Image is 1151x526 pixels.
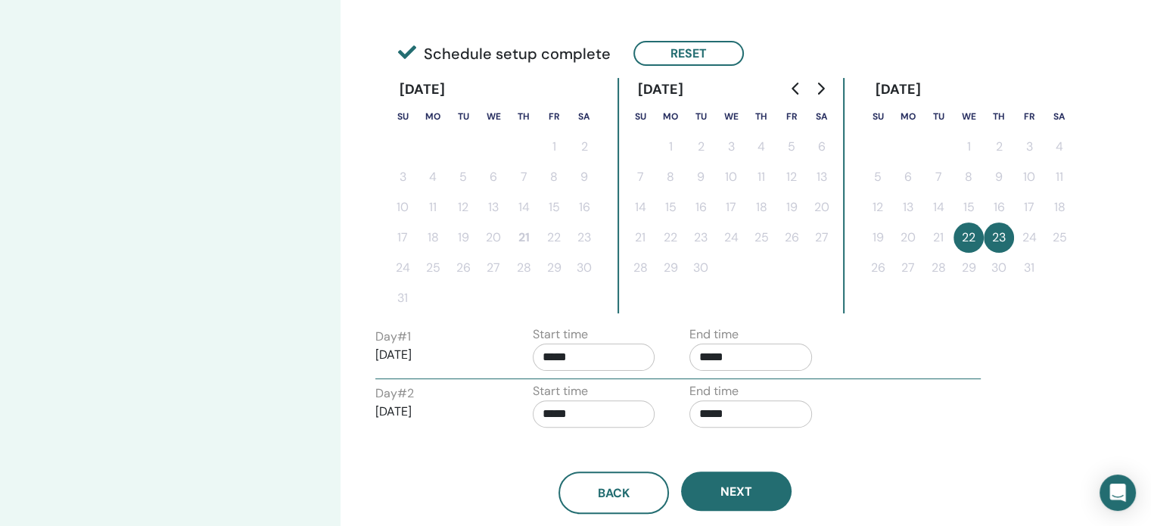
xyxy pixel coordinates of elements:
[923,101,953,132] th: Tuesday
[625,78,695,101] div: [DATE]
[448,162,478,192] button: 5
[533,325,588,344] label: Start time
[807,192,837,223] button: 20
[478,253,509,283] button: 27
[1044,101,1075,132] th: Saturday
[1014,101,1044,132] th: Friday
[716,101,746,132] th: Wednesday
[984,162,1014,192] button: 9
[448,223,478,253] button: 19
[569,162,599,192] button: 9
[689,325,739,344] label: End time
[893,162,923,192] button: 6
[776,223,807,253] button: 26
[953,253,984,283] button: 29
[448,101,478,132] th: Tuesday
[686,253,716,283] button: 30
[387,223,418,253] button: 17
[418,162,448,192] button: 4
[746,101,776,132] th: Thursday
[509,101,539,132] th: Thursday
[539,192,569,223] button: 15
[953,101,984,132] th: Wednesday
[807,101,837,132] th: Saturday
[1044,162,1075,192] button: 11
[598,485,630,501] span: Back
[784,73,808,104] button: Go to previous month
[509,223,539,253] button: 21
[953,223,984,253] button: 22
[569,192,599,223] button: 16
[1100,475,1136,511] div: Open Intercom Messenger
[539,253,569,283] button: 29
[1014,192,1044,223] button: 17
[418,192,448,223] button: 11
[478,223,509,253] button: 20
[953,162,984,192] button: 8
[478,101,509,132] th: Wednesday
[625,162,655,192] button: 7
[716,223,746,253] button: 24
[375,328,411,346] label: Day # 1
[655,132,686,162] button: 1
[655,192,686,223] button: 15
[720,484,752,500] span: Next
[569,223,599,253] button: 23
[418,253,448,283] button: 25
[625,253,655,283] button: 28
[625,223,655,253] button: 21
[863,223,893,253] button: 19
[509,162,539,192] button: 7
[655,223,686,253] button: 22
[746,132,776,162] button: 4
[509,192,539,223] button: 14
[953,192,984,223] button: 15
[984,192,1014,223] button: 16
[923,253,953,283] button: 28
[686,101,716,132] th: Tuesday
[776,162,807,192] button: 12
[1044,223,1075,253] button: 25
[625,101,655,132] th: Sunday
[923,223,953,253] button: 21
[746,162,776,192] button: 11
[863,78,933,101] div: [DATE]
[863,162,893,192] button: 5
[387,101,418,132] th: Sunday
[686,162,716,192] button: 9
[539,132,569,162] button: 1
[863,101,893,132] th: Sunday
[569,101,599,132] th: Saturday
[1014,162,1044,192] button: 10
[1044,132,1075,162] button: 4
[893,192,923,223] button: 13
[448,253,478,283] button: 26
[808,73,832,104] button: Go to next month
[689,382,739,400] label: End time
[539,162,569,192] button: 8
[387,283,418,313] button: 31
[716,192,746,223] button: 17
[375,403,498,421] p: [DATE]
[1014,223,1044,253] button: 24
[387,192,418,223] button: 10
[923,162,953,192] button: 7
[375,346,498,364] p: [DATE]
[686,192,716,223] button: 16
[807,162,837,192] button: 13
[716,162,746,192] button: 10
[776,101,807,132] th: Friday
[746,192,776,223] button: 18
[478,192,509,223] button: 13
[984,132,1014,162] button: 2
[681,472,792,511] button: Next
[418,101,448,132] th: Monday
[625,192,655,223] button: 14
[923,192,953,223] button: 14
[1014,132,1044,162] button: 3
[375,384,414,403] label: Day # 2
[387,162,418,192] button: 3
[984,223,1014,253] button: 23
[558,472,669,514] button: Back
[1014,253,1044,283] button: 31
